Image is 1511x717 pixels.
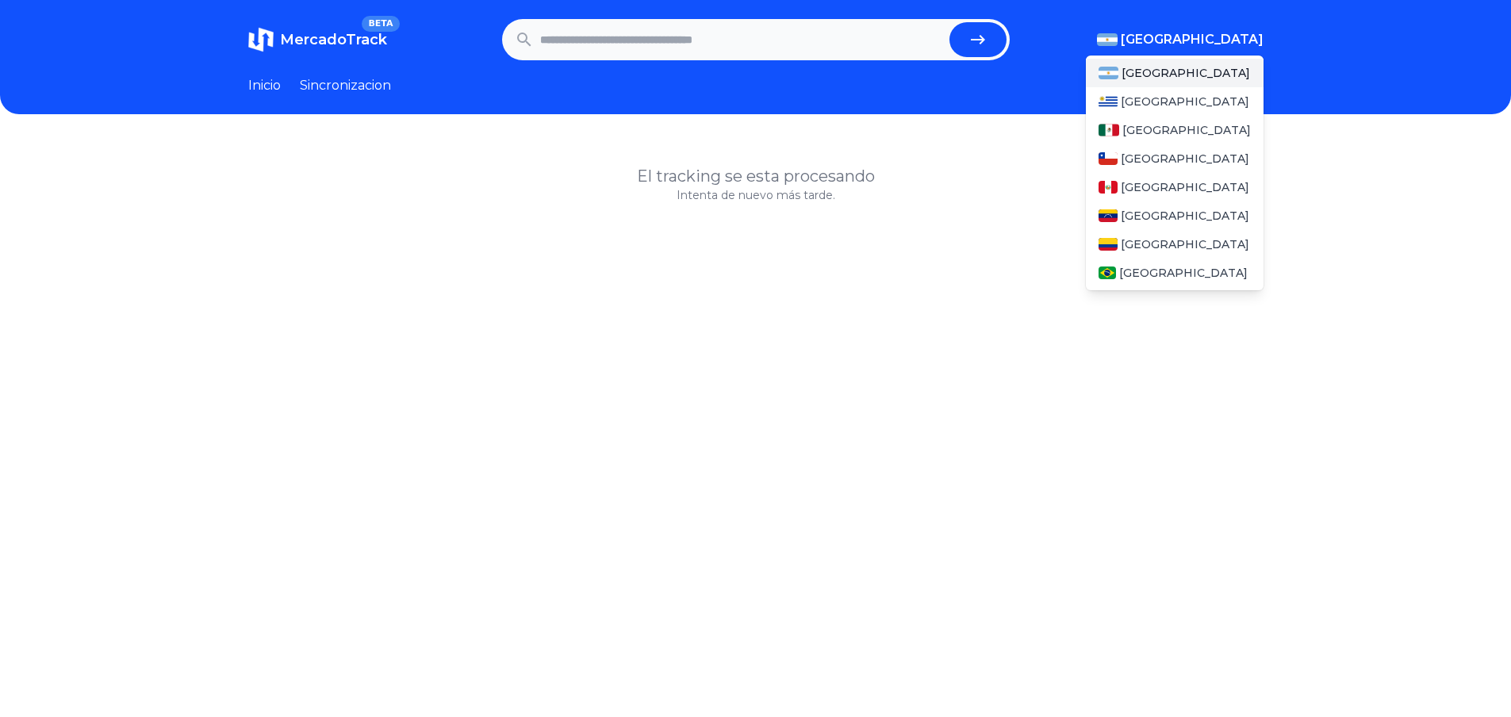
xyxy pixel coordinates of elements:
[1122,65,1250,81] span: [GEOGRAPHIC_DATA]
[1097,33,1118,46] img: Argentina
[1122,122,1251,138] span: [GEOGRAPHIC_DATA]
[1121,236,1249,252] span: [GEOGRAPHIC_DATA]
[1086,116,1264,144] a: Mexico[GEOGRAPHIC_DATA]
[1121,94,1249,109] span: [GEOGRAPHIC_DATA]
[248,76,281,95] a: Inicio
[1099,181,1118,194] img: Peru
[1086,144,1264,173] a: Chile[GEOGRAPHIC_DATA]
[1121,179,1249,195] span: [GEOGRAPHIC_DATA]
[1099,238,1118,251] img: Colombia
[1097,30,1264,49] button: [GEOGRAPHIC_DATA]
[248,27,387,52] a: MercadoTrackBETA
[362,16,399,32] span: BETA
[1086,173,1264,201] a: Peru[GEOGRAPHIC_DATA]
[1099,209,1118,222] img: Venezuela
[1099,124,1119,136] img: Mexico
[280,31,387,48] span: MercadoTrack
[1086,259,1264,287] a: Brasil[GEOGRAPHIC_DATA]
[1086,87,1264,116] a: Uruguay[GEOGRAPHIC_DATA]
[1086,201,1264,230] a: Venezuela[GEOGRAPHIC_DATA]
[248,27,274,52] img: MercadoTrack
[1099,67,1119,79] img: Argentina
[300,76,391,95] a: Sincronizacion
[1086,230,1264,259] a: Colombia[GEOGRAPHIC_DATA]
[1121,208,1249,224] span: [GEOGRAPHIC_DATA]
[1086,59,1264,87] a: Argentina[GEOGRAPHIC_DATA]
[1099,152,1118,165] img: Chile
[1121,30,1264,49] span: [GEOGRAPHIC_DATA]
[248,165,1264,187] h1: El tracking se esta procesando
[1121,151,1249,167] span: [GEOGRAPHIC_DATA]
[1119,265,1248,281] span: [GEOGRAPHIC_DATA]
[1099,95,1118,108] img: Uruguay
[248,187,1264,203] p: Intenta de nuevo más tarde.
[1099,266,1117,279] img: Brasil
